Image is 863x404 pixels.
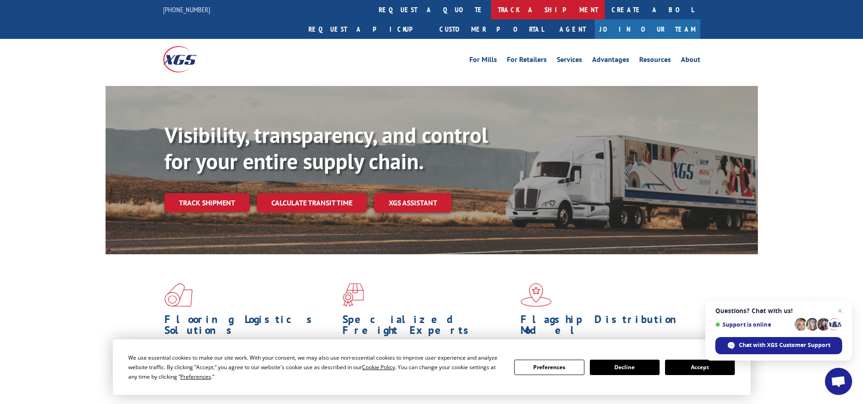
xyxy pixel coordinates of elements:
[507,56,547,66] a: For Retailers
[374,193,452,213] a: XGS ASSISTANT
[825,368,852,395] div: Open chat
[433,19,550,39] a: Customer Portal
[302,19,433,39] a: Request a pickup
[164,193,250,212] a: Track shipment
[342,283,364,307] img: xgs-icon-focused-on-flooring-red
[164,314,336,340] h1: Flooring Logistics Solutions
[257,193,367,213] a: Calculate transit time
[469,56,497,66] a: For Mills
[739,341,830,349] span: Chat with XGS Customer Support
[514,360,584,375] button: Preferences
[113,339,751,395] div: Cookie Consent Prompt
[590,360,660,375] button: Decline
[592,56,629,66] a: Advantages
[128,353,503,381] div: We use essential cookies to make our site work. With your consent, we may also use non-essential ...
[681,56,700,66] a: About
[180,373,211,380] span: Preferences
[715,321,791,328] span: Support is online
[550,19,595,39] a: Agent
[362,363,395,371] span: Cookie Policy
[164,283,193,307] img: xgs-icon-total-supply-chain-intelligence-red
[639,56,671,66] a: Resources
[521,314,692,340] h1: Flagship Distribution Model
[164,121,488,175] b: Visibility, transparency, and control for your entire supply chain.
[595,19,700,39] a: Join Our Team
[715,337,842,354] div: Chat with XGS Customer Support
[834,305,845,316] span: Close chat
[521,283,552,307] img: xgs-icon-flagship-distribution-model-red
[715,307,842,314] span: Questions? Chat with us!
[665,360,735,375] button: Accept
[163,5,210,14] a: [PHONE_NUMBER]
[557,56,582,66] a: Services
[342,314,514,340] h1: Specialized Freight Experts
